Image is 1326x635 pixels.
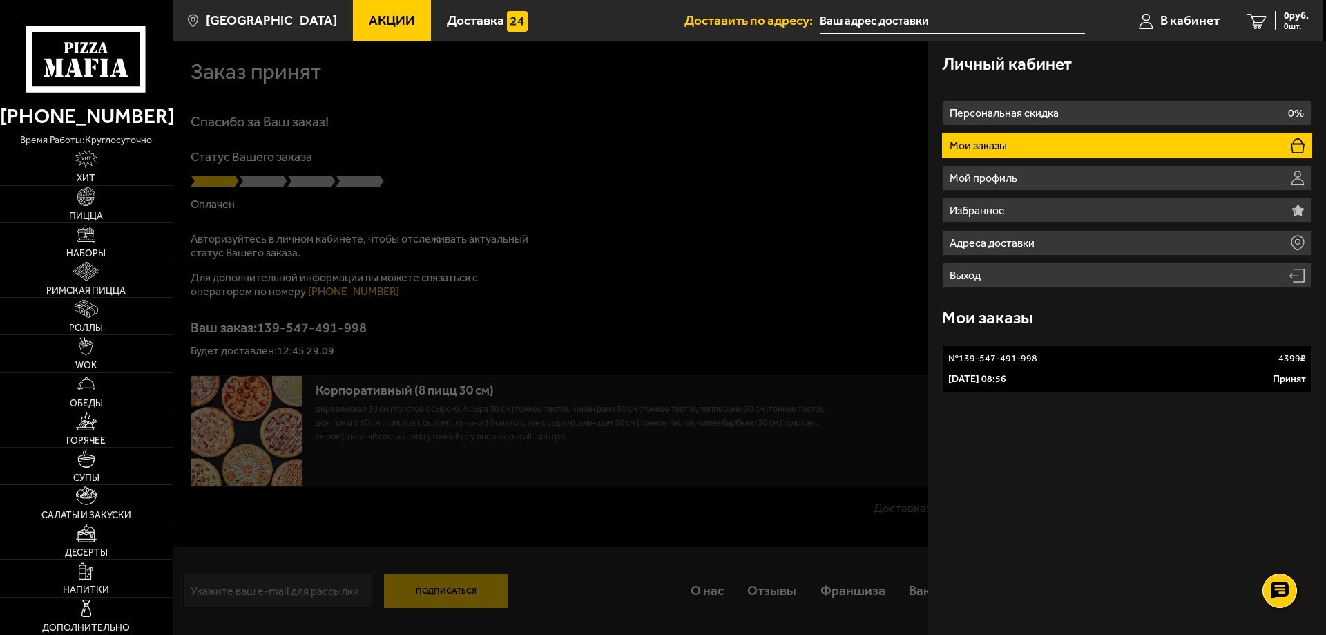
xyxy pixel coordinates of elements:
[66,249,106,258] span: Наборы
[46,286,126,296] span: Римская пицца
[1284,22,1309,30] span: 0 шт.
[69,323,103,333] span: Роллы
[1273,372,1306,386] p: Принят
[70,399,103,408] span: Обеды
[63,585,109,595] span: Напитки
[41,511,131,520] span: Салаты и закуски
[684,14,820,27] span: Доставить по адресу:
[77,173,95,183] span: Хит
[369,14,415,27] span: Акции
[950,205,1008,216] p: Избранное
[1160,14,1220,27] span: В кабинет
[447,14,504,27] span: Доставка
[69,211,103,221] span: Пицца
[950,270,984,281] p: Выход
[950,173,1021,184] p: Мой профиль
[1278,352,1306,366] p: 4399 ₽
[950,108,1062,119] p: Персональная скидка
[948,352,1037,366] p: № 139-547-491-998
[66,436,106,446] span: Горячее
[942,345,1312,392] a: №139-547-491-9984399₽[DATE] 08:56Принят
[942,309,1033,326] h3: Мои заказы
[42,623,130,633] span: Дополнительно
[1288,108,1304,119] p: 0%
[942,55,1072,73] h3: Личный кабинет
[507,11,528,32] img: 15daf4d41897b9f0e9f617042186c801.svg
[948,372,1006,386] p: [DATE] 08:56
[820,8,1085,34] input: Ваш адрес доставки
[206,14,337,27] span: [GEOGRAPHIC_DATA]
[950,140,1010,151] p: Мои заказы
[75,361,97,370] span: WOK
[65,548,108,558] span: Десерты
[950,238,1038,249] p: Адреса доставки
[1284,11,1309,21] span: 0 руб.
[73,473,99,483] span: Супы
